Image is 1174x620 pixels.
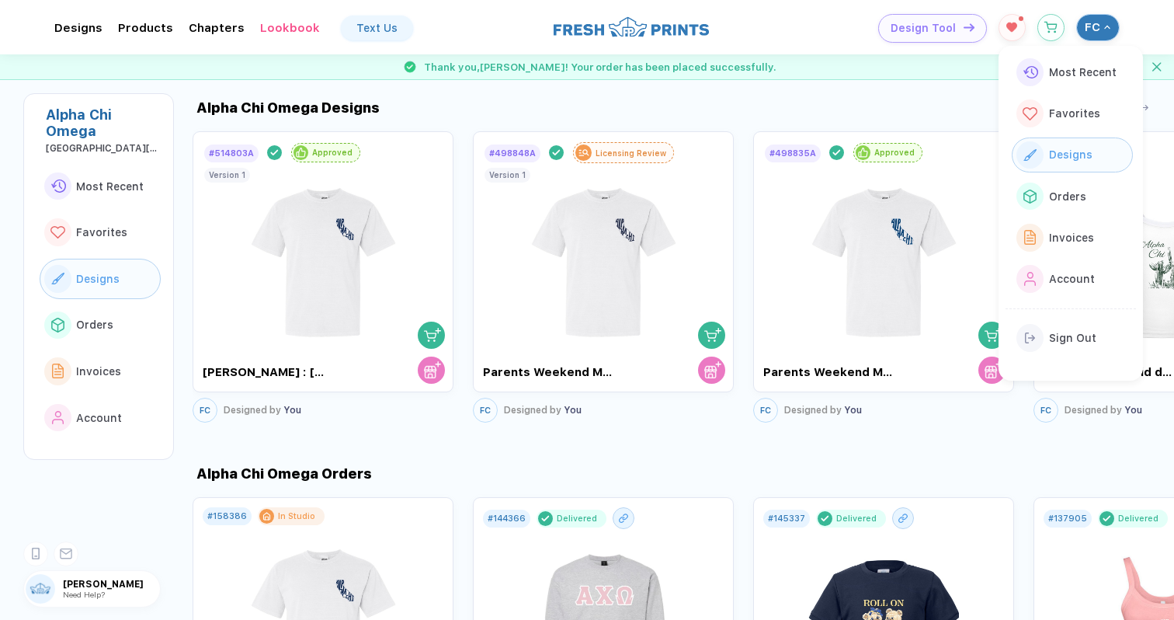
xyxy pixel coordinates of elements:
span: Most Recent [76,180,144,193]
img: shopping cart [704,326,721,343]
button: link to iconFavorites [1012,96,1133,131]
img: 5bc33531-5ffc-4172-bc8b-f51dc5e86afa_nt_front_1753046234088.jpg [797,164,971,347]
button: link to iconAccount [1012,261,1133,296]
div: # 498848A [489,148,536,158]
button: shopping cart [978,322,1006,349]
img: store cart [985,361,1002,378]
span: Account [76,412,122,424]
span: FC [1085,20,1100,34]
button: link to iconAccount [40,398,161,438]
div: # 498835A [769,148,816,158]
img: user profile [26,574,55,604]
img: shopping cart [985,326,1002,343]
img: link to icon [1024,272,1037,286]
div: You [1065,405,1142,416]
button: link to iconMost Recent [1012,55,1133,90]
span: Thank you, [PERSON_NAME] ! Your order has been placed successfully. [424,61,776,73]
div: Delivered [836,513,877,523]
span: FC [760,406,771,416]
img: shopping cart [424,326,441,343]
button: link to iconMost Recent [40,166,161,207]
div: Version 1 [209,170,245,179]
img: store cart [704,361,721,378]
span: FC [1040,406,1051,416]
div: ProductsToggle dropdown menu [118,21,173,35]
div: Alpha Chi Omega [46,106,161,139]
span: Designs [76,273,120,285]
div: Parents Weekend Mock 2 [483,365,613,379]
div: # 145337 [768,513,805,523]
span: Favorites [1049,107,1100,120]
img: link to icon [1025,333,1036,343]
img: 2b24f105-f494-43cc-bec9-3f1a1e50e7ba_nt_front_1756966685454.jpg [516,164,691,347]
button: link to iconDesigns [1012,138,1133,172]
div: Parents Weekend Mockup - AXO 2025 [763,365,893,379]
img: icon [964,23,974,32]
img: store cart [424,361,441,378]
img: link to icon [51,318,64,332]
span: Designed by [224,405,281,416]
img: link to icon [1023,66,1038,79]
img: link to icon [52,364,64,378]
div: Text Us [356,22,398,34]
button: FC [1076,14,1120,41]
span: Sign Out [1049,332,1096,344]
img: link to icon [1023,107,1037,120]
span: [PERSON_NAME] [63,579,160,590]
button: link to iconSign Out [1012,321,1133,356]
button: link to iconOrders [1012,179,1133,214]
div: [PERSON_NAME] : [GEOGRAPHIC_DATA][US_STATE] [203,365,332,379]
div: University of California, Berkeley [46,143,161,154]
span: Designed by [1065,405,1122,416]
span: Most Recent [1049,66,1117,78]
div: You [224,405,301,416]
div: DesignsToggle dropdown menu [54,21,102,35]
span: Designed by [784,405,842,416]
div: Delivered [1118,513,1158,523]
span: Account [1049,273,1095,285]
div: In Studio [278,511,315,521]
div: # 514803A [209,148,254,158]
span: Designs [1049,148,1092,161]
button: FC [1033,398,1058,423]
img: 6747b4c3-dd89-4e58-988b-2b823f9ae1c0_nt_front_1757027162463.jpg [236,164,411,347]
button: FC [473,398,498,423]
span: Invoices [76,365,121,378]
div: ChaptersToggle dropdown menu chapters [189,21,245,35]
div: # 158386 [207,511,247,521]
button: link to iconFavorites [40,212,161,253]
button: shopping cart [418,322,445,349]
img: logo [554,15,709,39]
div: Delivered [557,513,597,523]
img: link to icon [51,273,64,284]
div: #514803AApprovedshopping cartstore cart [PERSON_NAME] : [GEOGRAPHIC_DATA][US_STATE]Version 1FCDes... [193,127,453,427]
div: LookbookToggle dropdown menu chapters [260,21,320,35]
img: link to icon [50,226,65,239]
a: Text Us [341,16,413,40]
div: # 137905 [1048,513,1087,523]
button: link to iconDesigns [40,259,161,299]
button: shopping cart [698,322,725,349]
div: Version 1 [489,170,526,179]
span: Orders [1049,190,1086,203]
button: link to iconInvoices [40,351,161,392]
div: You [784,405,862,416]
span: FC [200,406,210,416]
img: link to icon [52,411,64,425]
div: Alpha Chi Omega Orders [193,465,372,482]
span: Need Help? [63,590,105,599]
button: link to iconInvoices [1012,220,1133,255]
div: Alpha Chi Omega Designs [193,99,380,116]
span: Invoices [1049,232,1094,244]
div: Lookbook [260,21,320,35]
img: success gif [398,54,422,79]
div: You [504,405,582,416]
span: Design Tool [891,22,956,35]
img: link to icon [1023,190,1037,204]
button: FC [753,398,778,423]
button: store cart [418,357,445,384]
span: Orders [76,319,113,331]
button: Design Toolicon [878,14,987,43]
div: Licensing Review [596,148,666,158]
span: Favorites [76,226,127,239]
